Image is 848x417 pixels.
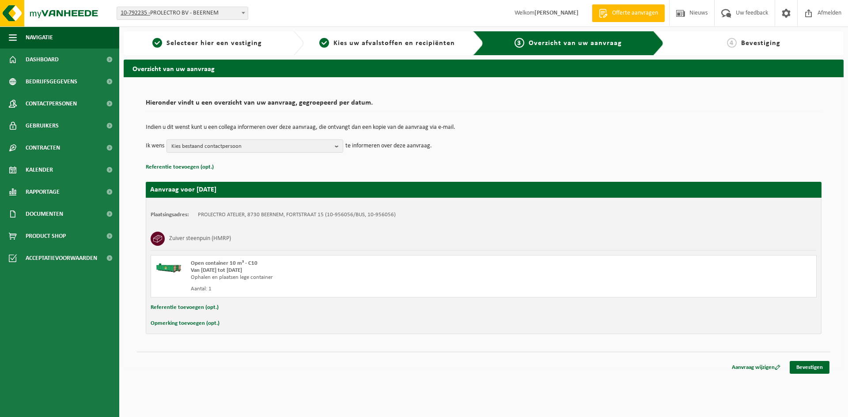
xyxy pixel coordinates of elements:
[333,40,455,47] span: Kies uw afvalstoffen en recipiënten
[790,361,829,374] a: Bevestigen
[26,49,59,71] span: Dashboard
[191,274,519,281] div: Ophalen en plaatsen lege container
[529,40,622,47] span: Overzicht van uw aanvraag
[26,181,60,203] span: Rapportage
[26,159,53,181] span: Kalender
[727,38,737,48] span: 4
[191,286,519,293] div: Aantal: 1
[610,9,660,18] span: Offerte aanvragen
[26,26,53,49] span: Navigatie
[592,4,665,22] a: Offerte aanvragen
[167,139,343,153] button: Kies bestaand contactpersoon
[128,38,286,49] a: 1Selecteer hier een vestiging
[150,186,216,193] strong: Aanvraag voor [DATE]
[515,38,524,48] span: 3
[319,38,329,48] span: 2
[741,40,780,47] span: Bevestiging
[26,115,59,137] span: Gebruikers
[171,140,331,153] span: Kies bestaand contactpersoon
[26,225,66,247] span: Product Shop
[117,7,248,19] span: 10-792235 - PROLECTRO BV - BEERNEM
[725,361,787,374] a: Aanvraag wijzigen
[26,247,97,269] span: Acceptatievoorwaarden
[117,7,248,20] span: 10-792235 - PROLECTRO BV - BEERNEM
[146,124,821,131] p: Indien u dit wenst kunt u een collega informeren over deze aanvraag, die ontvangt dan een kopie v...
[152,38,162,48] span: 1
[146,162,214,173] button: Referentie toevoegen (opt.)
[151,302,219,313] button: Referentie toevoegen (opt.)
[146,139,164,153] p: Ik wens
[151,212,189,218] strong: Plaatsingsadres:
[124,60,844,77] h2: Overzicht van uw aanvraag
[146,99,821,111] h2: Hieronder vindt u een overzicht van uw aanvraag, gegroepeerd per datum.
[155,260,182,273] img: HK-XC-10-GN-00.png
[198,211,396,218] td: PROLECTRO ATELIER, 8730 BEERNEM, FORTSTRAAT 15 (10-956056/BUS, 10-956056)
[167,40,262,47] span: Selecteer hier een vestiging
[26,93,77,115] span: Contactpersonen
[169,232,231,246] h3: Zuiver steenpuin (HMRP)
[191,267,242,273] strong: Van [DATE] tot [DATE]
[26,71,77,93] span: Bedrijfsgegevens
[534,10,579,16] strong: [PERSON_NAME]
[26,137,60,159] span: Contracten
[191,260,257,266] span: Open container 10 m³ - C10
[121,10,150,16] tcxspan: Call 10-792235 - via 3CX
[151,318,220,329] button: Opmerking toevoegen (opt.)
[345,139,432,153] p: te informeren over deze aanvraag.
[308,38,466,49] a: 2Kies uw afvalstoffen en recipiënten
[26,203,63,225] span: Documenten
